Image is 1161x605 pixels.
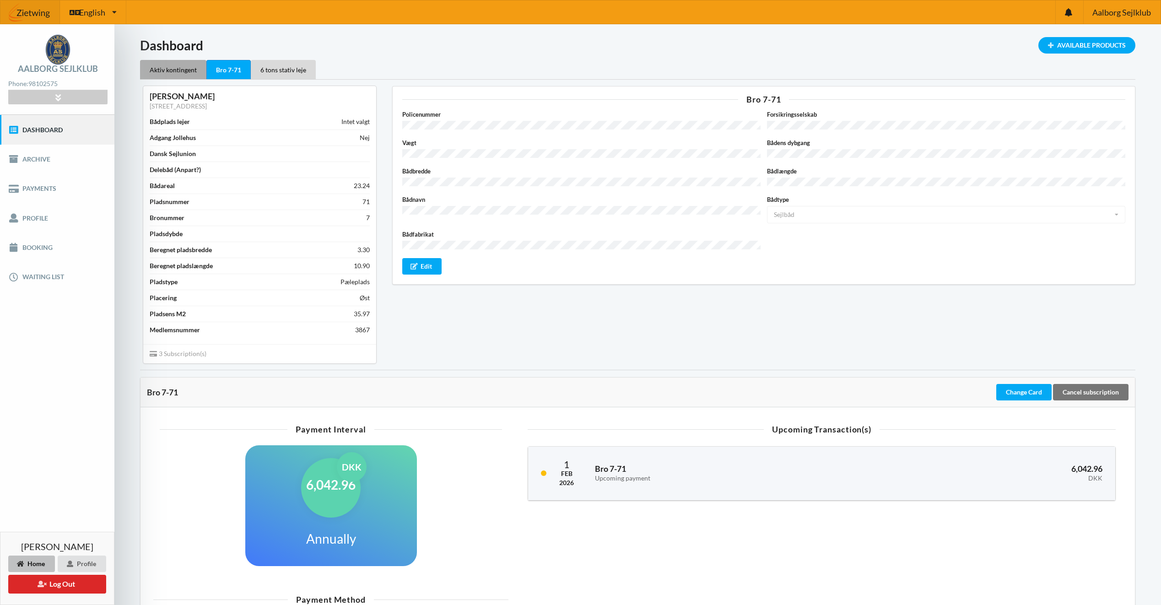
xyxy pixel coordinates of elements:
[8,575,106,594] button: Log Out
[559,478,574,487] div: 2026
[150,261,213,270] div: Beregnet pladslængde
[150,309,186,319] div: Pladsens M2
[150,350,206,357] span: 3 Subscription(s)
[150,133,196,142] div: Adgang Jollehus
[360,133,370,142] div: Nej
[337,452,367,482] div: DKK
[595,464,854,482] h3: Bro 7-71
[46,35,70,65] img: logo
[767,110,1125,119] label: Forsikringsselskab
[150,117,190,126] div: Bådplads lejer
[150,181,175,190] div: Bådareal
[867,464,1102,482] h3: 6,042.96
[402,230,761,239] label: Bådfabrikat
[150,277,178,286] div: Pladstype
[559,459,574,469] div: 1
[402,138,761,147] label: Vægt
[767,195,1125,204] label: Bådtype
[402,258,442,275] div: Edit
[354,261,370,270] div: 10.90
[362,197,370,206] div: 71
[340,277,370,286] div: Pæleplads
[147,388,994,397] div: Bro 7-71
[18,65,98,73] div: Aalborg Sejlklub
[354,309,370,319] div: 35.97
[402,110,761,119] label: Policenummer
[150,293,177,302] div: Placering
[867,475,1102,482] div: DKK
[366,213,370,222] div: 7
[160,425,502,433] div: Payment Interval
[206,60,251,80] div: Bro 7-71
[153,595,508,604] div: Payment Method
[150,245,212,254] div: Beregnet pladsbredde
[996,384,1052,400] div: Change Card
[58,556,106,572] div: Profile
[150,149,196,158] div: Dansk Sejlunion
[21,542,93,551] span: [PERSON_NAME]
[150,91,370,102] div: [PERSON_NAME]
[354,181,370,190] div: 23.24
[355,325,370,335] div: 3867
[150,229,183,238] div: Pladsdybde
[28,80,58,87] strong: 98102575
[140,60,206,79] div: Aktiv kontingent
[306,530,356,547] h1: Annually
[341,117,370,126] div: Intet valgt
[767,167,1125,176] label: Bådlængde
[360,293,370,302] div: Øst
[150,197,189,206] div: Pladsnummer
[528,425,1116,433] div: Upcoming Transaction(s)
[402,167,761,176] label: Bådbredde
[140,37,1135,54] h1: Dashboard
[357,245,370,254] div: 3.30
[559,469,574,478] div: Feb
[8,556,55,572] div: Home
[79,8,105,16] span: English
[306,476,356,493] h1: 6,042.96
[150,213,184,222] div: Bronummer
[8,78,107,90] div: Phone:
[1092,8,1151,16] span: Aalborg Sejlklub
[402,195,761,204] label: Bådnavn
[767,138,1125,147] label: Bådens dybgang
[1053,384,1129,400] div: Cancel subscription
[402,95,1125,103] div: Bro 7-71
[150,325,200,335] div: Medlemsnummer
[595,475,854,482] div: Upcoming payment
[150,102,207,110] a: [STREET_ADDRESS]
[150,165,201,174] div: Delebåd (Anpart?)
[251,60,316,79] div: 6 tons stativ leje
[1038,37,1135,54] div: Available Products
